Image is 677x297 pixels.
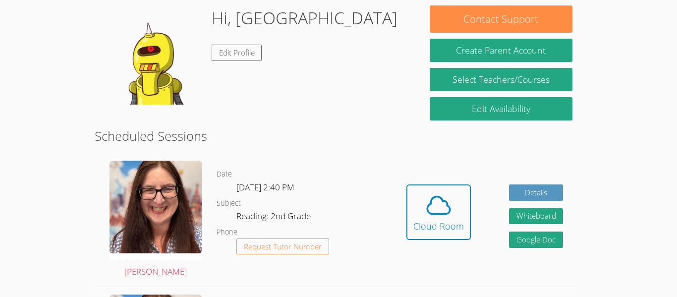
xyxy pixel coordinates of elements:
[509,184,564,201] a: Details
[95,126,582,145] h2: Scheduled Sessions
[430,39,572,62] button: Create Parent Account
[217,226,237,238] dt: Phone
[430,68,572,91] a: Select Teachers/Courses
[406,184,471,240] button: Cloud Room
[212,45,262,61] a: Edit Profile
[509,208,564,225] button: Whiteboard
[105,5,204,105] img: default.png
[430,5,572,33] button: Contact Support
[413,219,464,233] div: Cloud Room
[244,243,322,250] span: Request Tutor Number
[110,161,202,279] a: [PERSON_NAME]
[236,209,313,226] dd: Reading: 2nd Grade
[212,5,397,31] h1: Hi, [GEOGRAPHIC_DATA]
[236,181,294,193] span: [DATE] 2:40 PM
[110,161,202,260] img: Screenshot%202025-03-23%20at%207.52.37%E2%80%AFPM.png
[236,238,329,255] button: Request Tutor Number
[217,197,241,210] dt: Subject
[217,168,232,180] dt: Date
[430,97,572,120] a: Edit Availability
[509,232,564,248] a: Google Doc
